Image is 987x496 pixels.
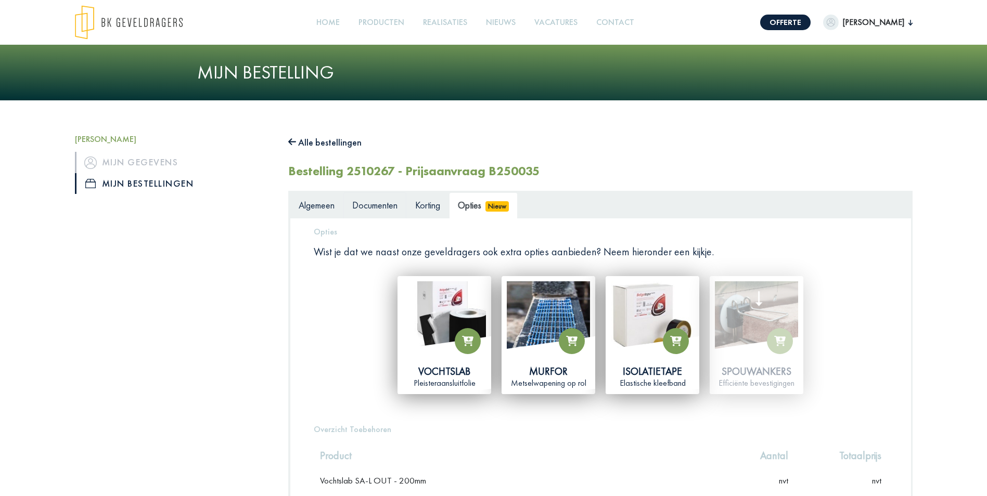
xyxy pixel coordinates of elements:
a: Vacatures [530,11,582,34]
th: Product [314,442,726,468]
div: Pleisteraansluitfolie [403,378,486,389]
span: Nieuw [485,201,509,212]
a: iconMijn bestellingen [75,173,273,194]
h2: Bestelling 2510267 - Prijsaanvraag B250035 [288,164,540,179]
h1: Mijn bestelling [197,61,790,84]
a: Offerte [760,15,811,30]
td: nvt [794,468,887,492]
div: Vochtslab [403,364,486,378]
p: Wist je dat we naast onze geveldragers ook extra opties aanbieden? Neem hieronder een kijkje. [314,245,888,258]
span: Opties [458,199,481,211]
img: murfor.jpg [507,281,590,364]
span: Korting [415,199,440,211]
img: dummypic.png [823,15,839,30]
h5: Overzicht Toebehoren [314,424,888,434]
a: Home [312,11,344,34]
div: Metselwapening op rol [507,378,590,389]
th: Aantal [725,442,794,468]
ul: Tabs [290,192,911,218]
img: icon [85,179,96,188]
h5: [PERSON_NAME] [75,134,273,144]
a: iconMijn gegevens [75,152,273,173]
img: isolatietape.jpg [611,281,694,364]
a: Producten [354,11,408,34]
div: Isolatietape [611,364,694,378]
h5: Opties [314,227,888,237]
a: Contact [592,11,638,34]
span: Documenten [352,199,398,211]
div: Murfor [507,364,590,378]
img: icon [84,156,97,169]
span: Algemeen [299,199,335,211]
th: Totaalprijs [794,442,887,468]
a: Nieuws [482,11,520,34]
button: Alle bestellingen [288,134,362,151]
a: Realisaties [419,11,471,34]
span: nvt [779,475,788,486]
img: vochtslab.jpg [403,281,486,364]
div: Vochtslab SA-L OUT - 200mm [320,475,720,486]
span: [PERSON_NAME] [839,16,908,29]
div: Elastische kleefband [611,378,694,389]
img: logo [75,5,183,40]
button: [PERSON_NAME] [823,15,913,30]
